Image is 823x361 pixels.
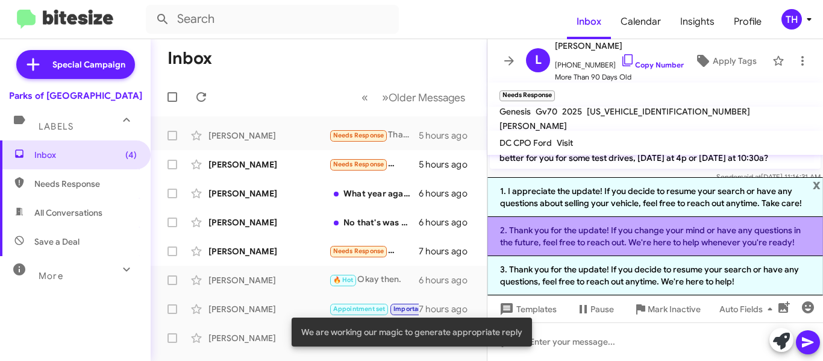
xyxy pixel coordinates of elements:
button: Pause [566,298,624,320]
span: (4) [125,149,137,161]
div: [PERSON_NAME] [208,332,329,344]
span: L [535,51,542,70]
div: Yes tell me about it [329,157,419,171]
span: Needs Response [333,131,384,139]
span: Special Campaign [52,58,125,71]
span: Auto Fields [719,298,777,320]
span: Inbox [34,149,137,161]
div: [PERSON_NAME] [208,130,329,142]
button: Auto Fields [710,298,787,320]
span: [PERSON_NAME] [555,39,684,53]
div: My credit [329,302,419,316]
div: [PERSON_NAME] [208,216,329,228]
div: 5 hours ago [419,159,477,171]
span: All Conversations [34,207,102,219]
small: Needs Response [499,90,555,101]
span: Visit [557,137,573,148]
span: « [361,90,368,105]
span: Needs Response [333,247,384,255]
span: We are working our magic to generate appropriate reply [301,326,522,338]
button: Previous [354,85,375,110]
div: [PERSON_NAME] [208,187,329,199]
a: Special Campaign [16,50,135,79]
span: Templates [497,298,557,320]
div: [PERSON_NAME] [208,274,329,286]
div: [PERSON_NAME] [208,303,329,315]
span: Save a Deal [34,236,80,248]
div: Okay then. [329,273,419,287]
input: Search [146,5,399,34]
span: Older Messages [389,91,465,104]
a: Insights [671,4,724,39]
span: Apply Tags [713,50,757,72]
span: [PHONE_NUMBER] [555,53,684,71]
div: 5 hours ago [419,130,477,142]
span: Gv70 [536,106,557,117]
span: Sender [DATE] 11:16:31 AM [716,172,821,181]
span: Needs Response [333,160,384,168]
span: [PERSON_NAME] [499,121,567,131]
span: x [813,177,821,192]
div: What year again and how many miles [329,187,419,199]
span: Pause [590,298,614,320]
button: Templates [487,298,566,320]
span: [US_VEHICLE_IDENTIFICATION_NUMBER] [587,106,750,117]
span: Genesis [499,106,531,117]
nav: Page navigation example [355,85,472,110]
li: 1. I appreciate the update! If you decide to resume your search or have any questions about selli... [487,177,823,217]
li: 2. Thank you for the update! If you change your mind or have any questions in the future, feel fr... [487,217,823,256]
div: 6 hours ago [419,187,477,199]
span: Needs Response [34,178,137,190]
span: » [382,90,389,105]
a: Profile [724,4,771,39]
span: 2025 [562,106,582,117]
span: Labels [39,121,74,132]
a: Copy Number [621,60,684,69]
button: TH [771,9,810,30]
li: 3. Thank you for the update! If you decide to resume your search or have any questions, feel free... [487,256,823,295]
button: Apply Tags [684,50,766,72]
a: Inbox [567,4,611,39]
a: Calendar [611,4,671,39]
span: DC CPO Ford [499,137,552,148]
div: 7 hours ago [419,245,477,257]
span: said at [740,172,761,181]
span: More [39,271,63,281]
div: 6 hours ago [419,216,477,228]
div: 6 hours ago [419,274,477,286]
h1: Inbox [167,49,212,68]
div: No that's was a while back. [329,216,419,228]
div: Parks of [GEOGRAPHIC_DATA] [9,90,142,102]
button: Next [375,85,472,110]
div: Thanks for your messages. Wanted you to know at this time I've suspended my search for a car. Wil... [329,128,419,142]
div: [PERSON_NAME] [208,245,329,257]
div: Waiting for your response about truck [329,244,419,258]
span: 🔥 Hot [333,276,354,284]
div: TH [781,9,802,30]
div: [PERSON_NAME] [208,159,329,171]
span: More Than 90 Days Old [555,71,684,83]
button: Mark Inactive [624,298,710,320]
span: Mark Inactive [648,298,701,320]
